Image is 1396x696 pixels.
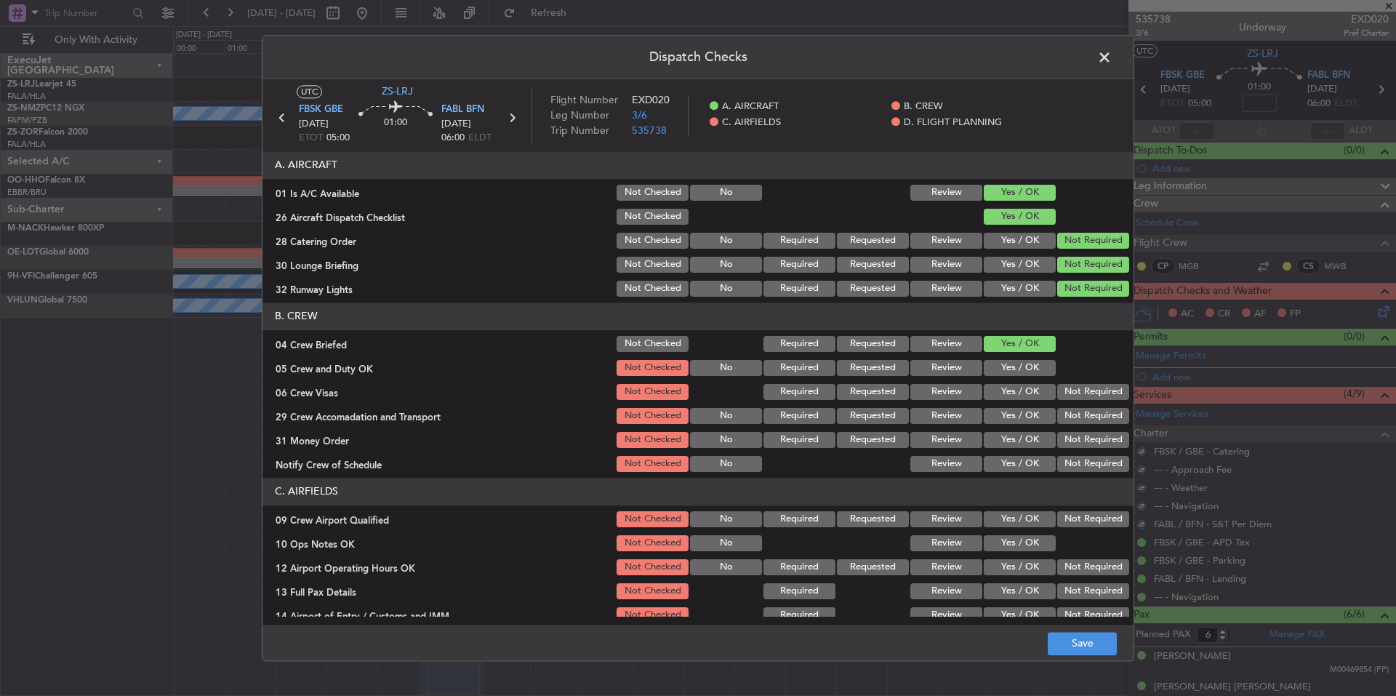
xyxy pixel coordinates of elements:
[1057,257,1129,273] button: Not Required
[1057,432,1129,448] button: Not Required
[1057,583,1129,599] button: Not Required
[1057,607,1129,623] button: Not Required
[1057,233,1129,249] button: Not Required
[1057,456,1129,472] button: Not Required
[1057,559,1129,575] button: Not Required
[1057,281,1129,297] button: Not Required
[262,36,1134,79] header: Dispatch Checks
[1057,511,1129,527] button: Not Required
[1057,408,1129,424] button: Not Required
[1057,384,1129,400] button: Not Required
